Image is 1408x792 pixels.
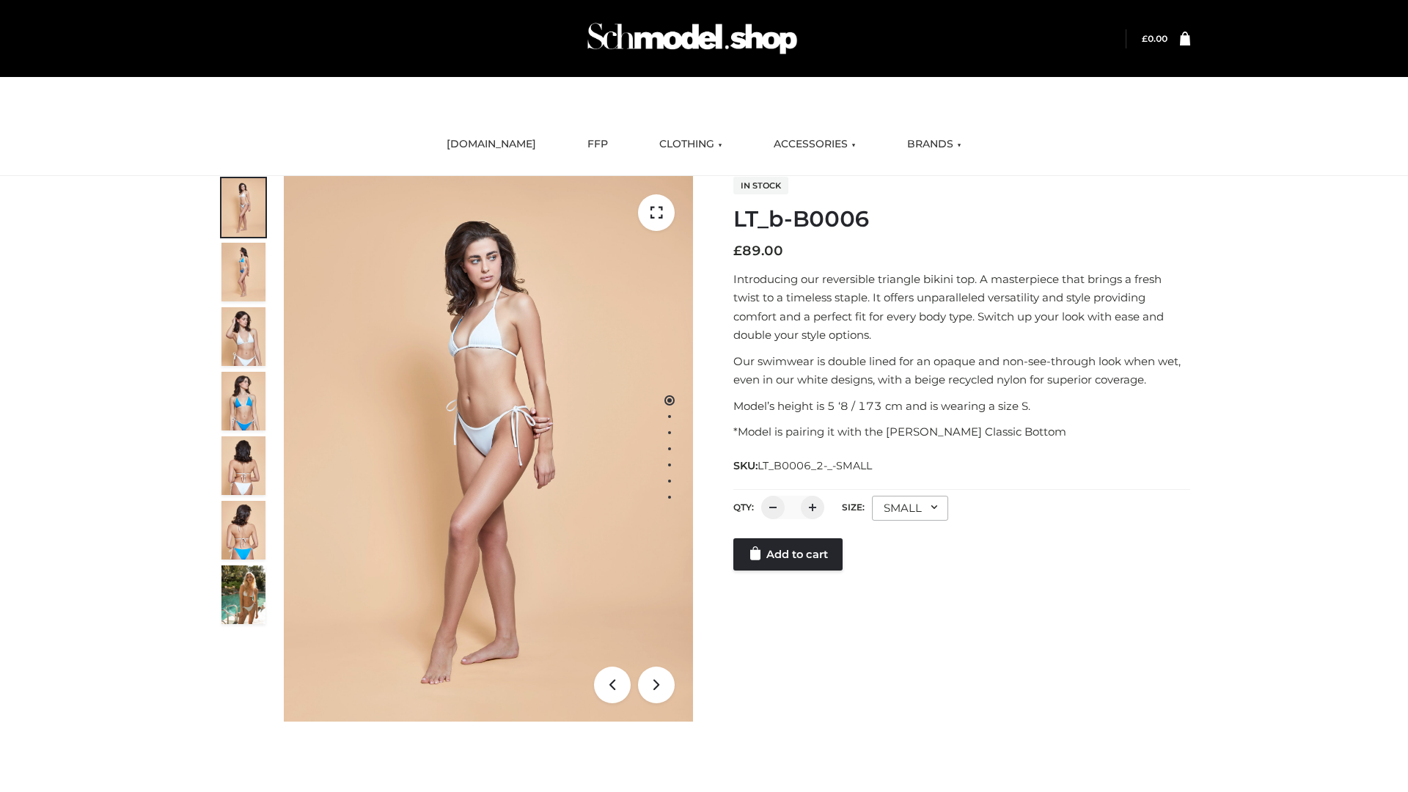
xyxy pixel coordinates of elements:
p: *Model is pairing it with the [PERSON_NAME] Classic Bottom [733,422,1190,441]
img: ArielClassicBikiniTop_CloudNine_AzureSky_OW114ECO_1-scaled.jpg [221,178,265,237]
a: Add to cart [733,538,843,571]
img: Schmodel Admin 964 [582,10,802,67]
a: CLOTHING [648,128,733,161]
a: £0.00 [1142,33,1167,44]
a: BRANDS [896,128,972,161]
img: ArielClassicBikiniTop_CloudNine_AzureSky_OW114ECO_3-scaled.jpg [221,307,265,366]
img: ArielClassicBikiniTop_CloudNine_AzureSky_OW114ECO_1 [284,176,693,722]
h1: LT_b-B0006 [733,206,1190,232]
img: ArielClassicBikiniTop_CloudNine_AzureSky_OW114ECO_4-scaled.jpg [221,372,265,430]
bdi: 89.00 [733,243,783,259]
a: ACCESSORIES [763,128,867,161]
span: LT_B0006_2-_-SMALL [758,459,872,472]
img: Arieltop_CloudNine_AzureSky2.jpg [221,565,265,624]
a: FFP [576,128,619,161]
span: SKU: [733,457,873,474]
p: Introducing our reversible triangle bikini top. A masterpiece that brings a fresh twist to a time... [733,270,1190,345]
div: SMALL [872,496,948,521]
bdi: 0.00 [1142,33,1167,44]
p: Our swimwear is double lined for an opaque and non-see-through look when wet, even in our white d... [733,352,1190,389]
img: ArielClassicBikiniTop_CloudNine_AzureSky_OW114ECO_2-scaled.jpg [221,243,265,301]
label: Size: [842,502,865,513]
img: ArielClassicBikiniTop_CloudNine_AzureSky_OW114ECO_8-scaled.jpg [221,501,265,560]
span: £ [733,243,742,259]
a: [DOMAIN_NAME] [436,128,547,161]
label: QTY: [733,502,754,513]
img: ArielClassicBikiniTop_CloudNine_AzureSky_OW114ECO_7-scaled.jpg [221,436,265,495]
span: £ [1142,33,1148,44]
p: Model’s height is 5 ‘8 / 173 cm and is wearing a size S. [733,397,1190,416]
span: In stock [733,177,788,194]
